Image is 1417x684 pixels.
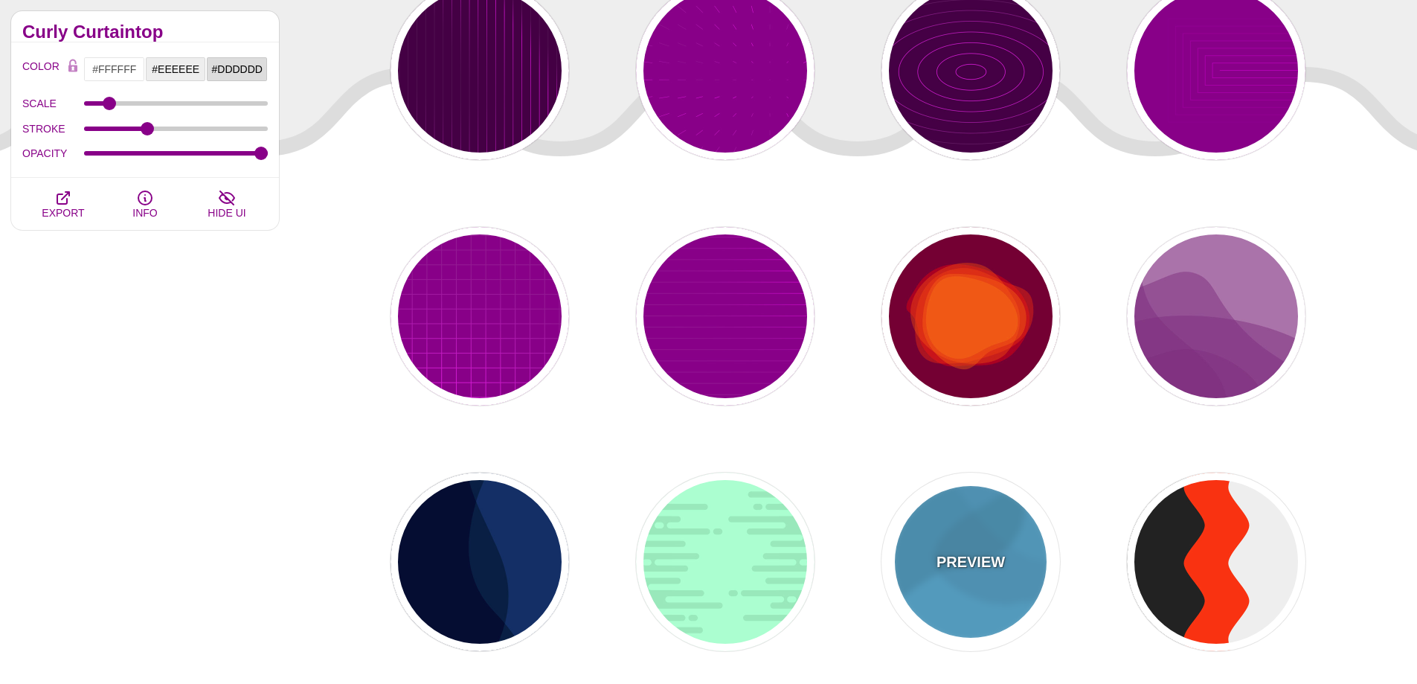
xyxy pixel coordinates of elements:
[42,207,84,219] span: EXPORT
[391,227,569,406] button: subtle grid lines with reflection shine
[22,178,104,230] button: EXPORT
[104,178,186,230] button: INFO
[22,94,84,113] label: SCALE
[391,473,569,651] button: blue background divider
[186,178,268,230] button: HIDE UI
[22,119,84,138] label: STROKE
[1127,227,1305,406] button: purple overlapping blobs in bottom left corner
[22,26,268,38] h2: Curly Curtaintop
[881,473,1060,651] button: PREVIEWblue abstract curved background overlaps
[22,144,84,163] label: OPACITY
[22,57,62,82] label: COLOR
[208,207,245,219] span: HIDE UI
[132,207,157,219] span: INFO
[636,473,814,651] button: Slimy streak vector design
[62,57,84,77] button: Color Lock
[1127,473,1305,651] button: black orange and white wavy columns
[881,227,1060,406] button: various uneven centered blobs
[936,551,1005,573] p: PREVIEW
[636,227,814,406] button: subtle grid lines with reflection shine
